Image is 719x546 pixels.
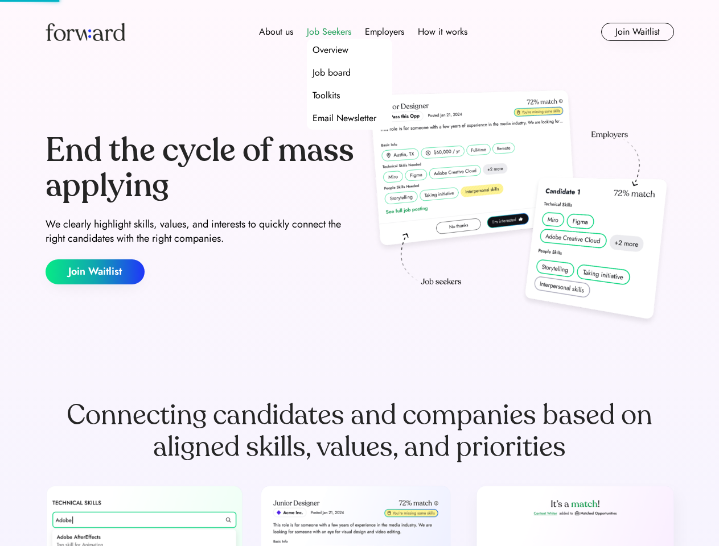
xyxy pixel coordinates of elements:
[364,86,674,331] img: hero-image.png
[46,23,125,41] img: Forward logo
[365,25,404,39] div: Employers
[46,259,145,284] button: Join Waitlist
[313,89,340,102] div: Toolkits
[46,217,355,246] div: We clearly highlight skills, values, and interests to quickly connect the right candidates with t...
[313,66,351,80] div: Job board
[307,25,351,39] div: Job Seekers
[259,25,293,39] div: About us
[313,111,376,125] div: Email Newsletter
[46,399,674,463] div: Connecting candidates and companies based on aligned skills, values, and priorities
[46,133,355,203] div: End the cycle of mass applying
[313,43,348,57] div: Overview
[601,23,674,41] button: Join Waitlist
[418,25,467,39] div: How it works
